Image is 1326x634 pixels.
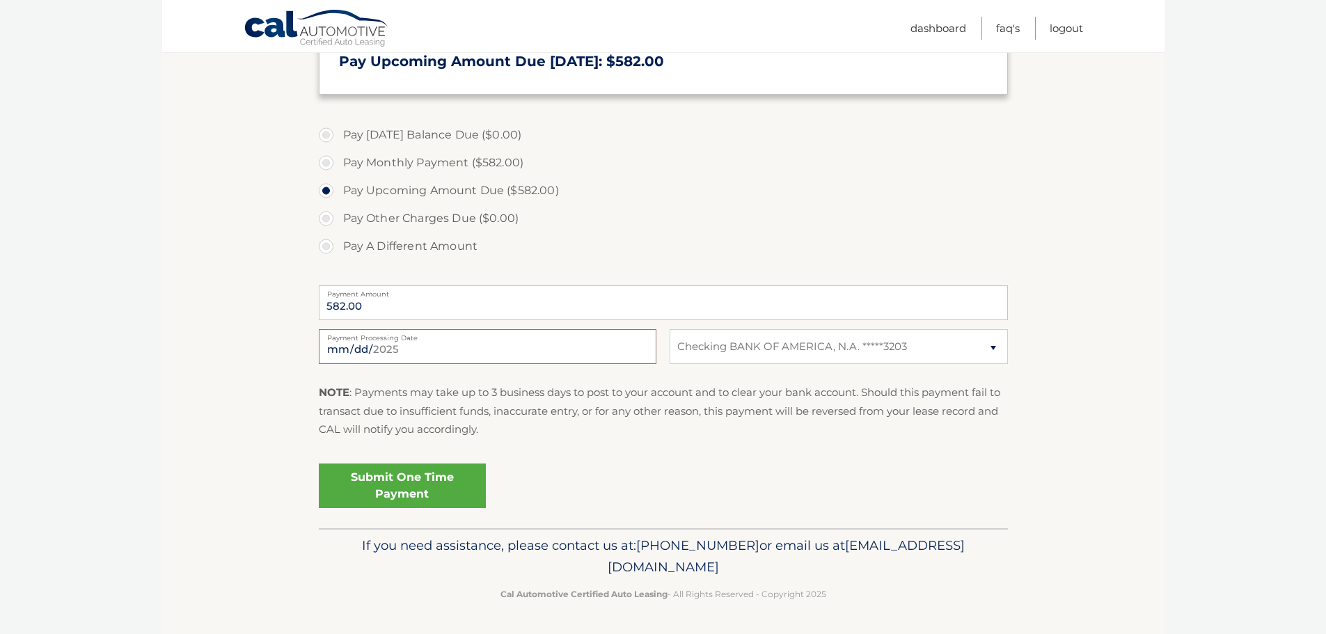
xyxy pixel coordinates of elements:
[910,17,966,40] a: Dashboard
[319,177,1008,205] label: Pay Upcoming Amount Due ($582.00)
[1050,17,1083,40] a: Logout
[319,149,1008,177] label: Pay Monthly Payment ($582.00)
[244,9,390,49] a: Cal Automotive
[636,537,759,553] span: [PHONE_NUMBER]
[319,285,1008,296] label: Payment Amount
[319,205,1008,232] label: Pay Other Charges Due ($0.00)
[319,121,1008,149] label: Pay [DATE] Balance Due ($0.00)
[319,463,486,508] a: Submit One Time Payment
[319,383,1008,438] p: : Payments may take up to 3 business days to post to your account and to clear your bank account....
[500,589,668,599] strong: Cal Automotive Certified Auto Leasing
[339,53,988,70] h3: Pay Upcoming Amount Due [DATE]: $582.00
[319,285,1008,320] input: Payment Amount
[328,534,999,579] p: If you need assistance, please contact us at: or email us at
[319,386,349,399] strong: NOTE
[328,587,999,601] p: - All Rights Reserved - Copyright 2025
[319,232,1008,260] label: Pay A Different Amount
[996,17,1020,40] a: FAQ's
[319,329,656,364] input: Payment Date
[319,329,656,340] label: Payment Processing Date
